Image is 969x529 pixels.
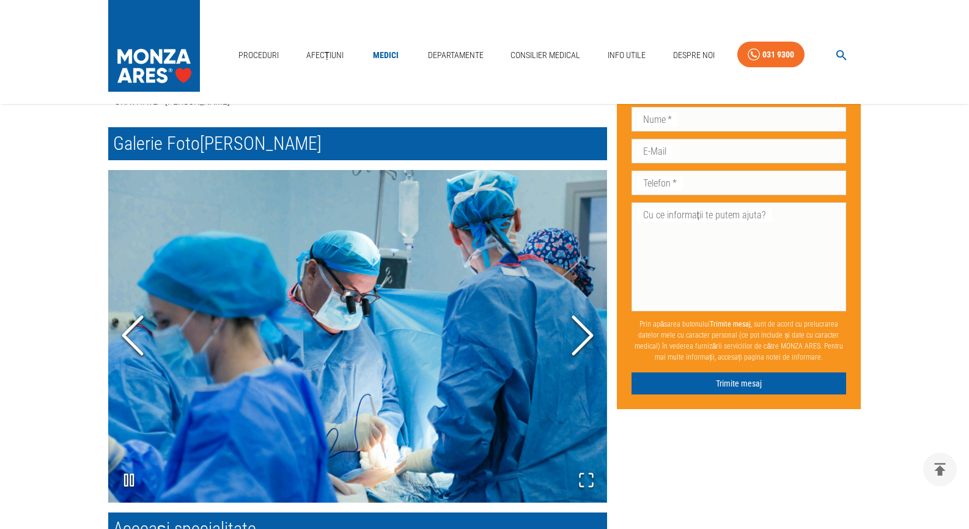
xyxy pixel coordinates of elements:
p: Prin apăsarea butonului , sunt de acord cu prelucrarea datelor mele cu caracter personal (ce pot ... [632,313,847,367]
a: Consilier Medical [506,43,585,68]
button: Open Fullscreen [566,459,607,503]
a: 031 9300 [737,42,805,68]
button: delete [923,453,957,486]
a: Info Utile [603,43,650,68]
button: Play or Pause Slideshow [108,459,150,503]
button: Next Slide [558,268,607,404]
div: 031 9300 [762,47,794,62]
a: Afecțiuni [301,43,349,68]
div: Go to Slide 6 [108,170,607,503]
a: Proceduri [234,43,284,68]
img: Zitq7fPdc1huK3KK_IMG_5614.jpg [108,170,607,503]
button: Trimite mesaj [632,372,847,394]
button: Previous Slide [108,268,157,404]
a: Departamente [423,43,488,68]
b: Trimite mesaj [710,319,751,328]
a: Despre Noi [668,43,720,68]
h2: Galerie Foto [PERSON_NAME] [108,127,607,160]
a: Medici [366,43,405,68]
